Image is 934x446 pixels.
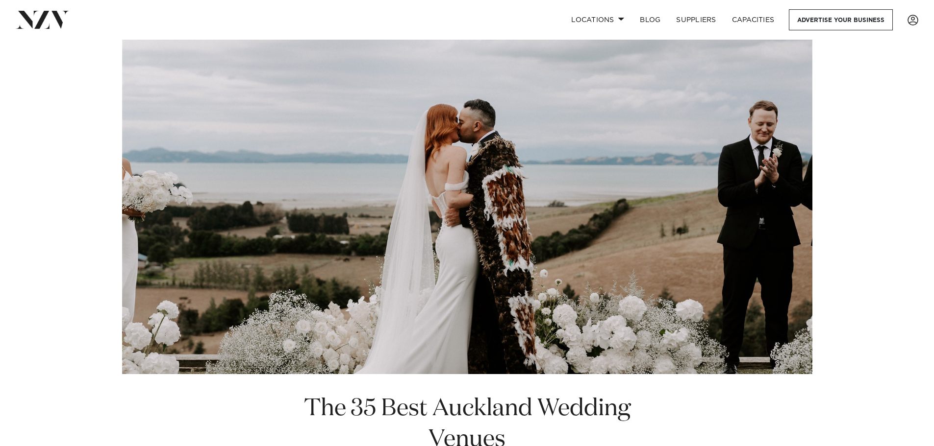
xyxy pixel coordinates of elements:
a: Advertise your business [789,9,893,30]
a: Capacities [724,9,783,30]
a: SUPPLIERS [668,9,724,30]
a: Locations [563,9,632,30]
a: BLOG [632,9,668,30]
img: The 35 Best Auckland Wedding Venues [122,40,812,374]
img: nzv-logo.png [16,11,69,28]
